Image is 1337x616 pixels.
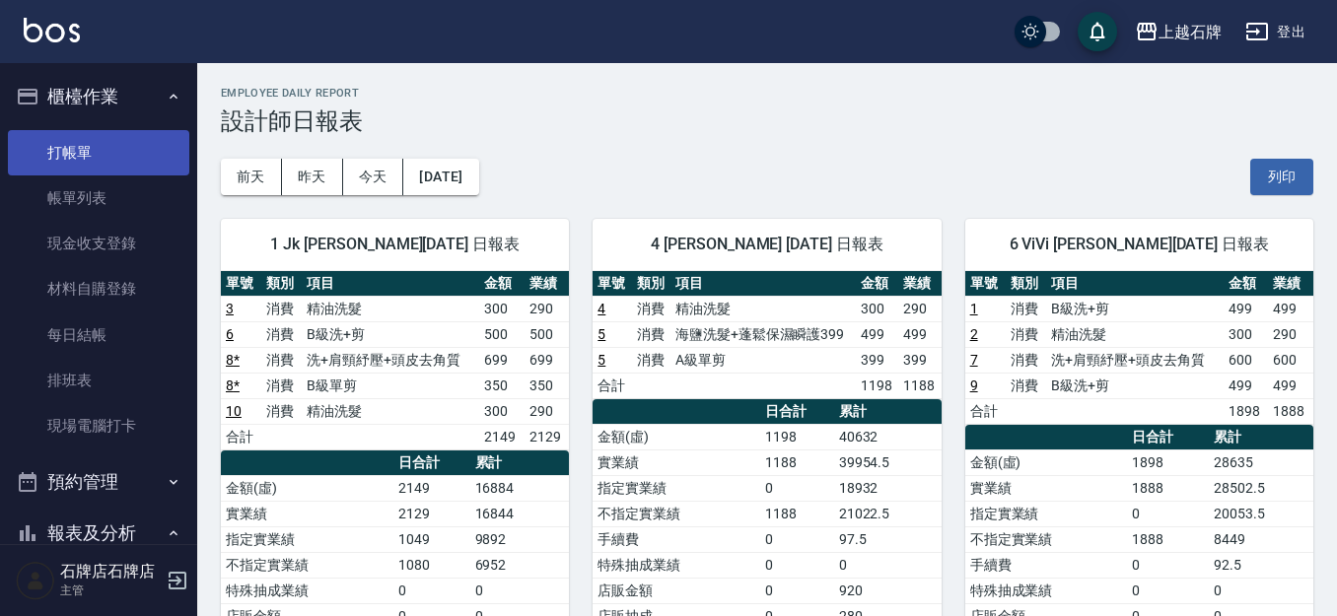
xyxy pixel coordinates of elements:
[60,562,161,582] h5: 石牌店石牌店
[479,373,524,398] td: 350
[965,526,1127,552] td: 不指定實業績
[760,449,834,475] td: 1188
[965,449,1127,475] td: 金額(虛)
[302,271,479,297] th: 項目
[834,526,942,552] td: 97.5
[470,578,570,603] td: 0
[1209,425,1313,450] th: 累計
[393,578,469,603] td: 0
[856,271,898,297] th: 金額
[1127,449,1209,475] td: 1898
[1006,373,1046,398] td: 消費
[965,501,1127,526] td: 指定實業績
[965,552,1127,578] td: 手續費
[965,578,1127,603] td: 特殊抽成業績
[965,475,1127,501] td: 實業績
[393,475,469,501] td: 2149
[8,508,189,559] button: 報表及分析
[1006,296,1046,321] td: 消費
[470,526,570,552] td: 9892
[1224,347,1268,373] td: 600
[856,373,898,398] td: 1198
[834,501,942,526] td: 21022.5
[760,399,834,425] th: 日合計
[593,501,760,526] td: 不指定實業績
[1209,475,1313,501] td: 28502.5
[760,475,834,501] td: 0
[834,399,942,425] th: 累計
[261,296,302,321] td: 消費
[670,271,856,297] th: 項目
[479,424,524,449] td: 2149
[970,301,978,316] a: 1
[470,501,570,526] td: 16844
[970,352,978,368] a: 7
[1006,321,1046,347] td: 消費
[632,296,670,321] td: 消費
[670,321,856,347] td: 海鹽洗髮+蓬鬆保濕瞬護399
[221,578,393,603] td: 特殊抽成業績
[593,526,760,552] td: 手續費
[1127,526,1209,552] td: 1888
[8,266,189,311] a: 材料自購登錄
[598,326,605,342] a: 5
[1006,271,1046,297] th: 類別
[834,552,942,578] td: 0
[226,403,242,419] a: 10
[221,87,1313,100] h2: Employee Daily Report
[760,424,834,449] td: 1198
[226,326,234,342] a: 6
[221,107,1313,135] h3: 設計師日報表
[616,235,917,254] span: 4 [PERSON_NAME] [DATE] 日報表
[221,159,282,195] button: 前天
[1209,501,1313,526] td: 20053.5
[302,347,479,373] td: 洗+肩頸紓壓+頭皮去角質
[593,424,760,449] td: 金額(虛)
[1268,347,1313,373] td: 600
[221,526,393,552] td: 指定實業績
[470,552,570,578] td: 6952
[632,321,670,347] td: 消費
[898,373,941,398] td: 1188
[970,326,978,342] a: 2
[1268,321,1313,347] td: 290
[1046,373,1224,398] td: B級洗+剪
[1046,296,1224,321] td: B級洗+剪
[856,296,898,321] td: 300
[8,130,189,175] a: 打帳單
[1127,425,1209,450] th: 日合計
[1209,526,1313,552] td: 8449
[1078,12,1117,51] button: save
[8,312,189,358] a: 每日結帳
[60,582,161,599] p: 主管
[1224,398,1268,424] td: 1898
[898,296,941,321] td: 290
[479,271,524,297] th: 金額
[593,271,631,297] th: 單號
[1127,552,1209,578] td: 0
[470,475,570,501] td: 16884
[1127,475,1209,501] td: 1888
[479,321,524,347] td: 500
[670,347,856,373] td: A級單剪
[593,578,760,603] td: 店販金額
[470,450,570,476] th: 累計
[856,347,898,373] td: 399
[525,296,570,321] td: 290
[598,301,605,316] a: 4
[1159,20,1222,44] div: 上越石牌
[1268,373,1313,398] td: 499
[393,552,469,578] td: 1080
[479,296,524,321] td: 300
[593,475,760,501] td: 指定實業績
[24,18,80,42] img: Logo
[834,475,942,501] td: 18932
[898,347,941,373] td: 399
[965,271,1006,297] th: 單號
[8,71,189,122] button: 櫃檯作業
[8,358,189,403] a: 排班表
[403,159,478,195] button: [DATE]
[1237,14,1313,50] button: 登出
[632,271,670,297] th: 類別
[834,578,942,603] td: 920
